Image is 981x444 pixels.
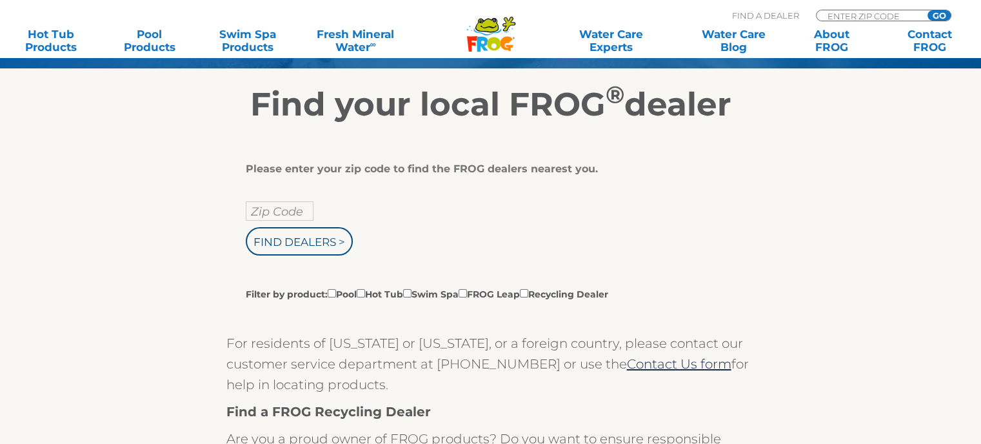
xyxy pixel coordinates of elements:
[403,289,411,298] input: Filter by product:PoolHot TubSwim SpaFROG LeapRecycling Dealer
[459,289,467,298] input: Filter by product:PoolHot TubSwim SpaFROG LeapRecycling Dealer
[826,10,913,21] input: Zip Code Form
[357,289,365,298] input: Filter by product:PoolHot TubSwim SpaFROG LeapRecycling Dealer
[520,289,528,298] input: Filter by product:PoolHot TubSwim SpaFROG LeapRecycling Dealer
[246,163,726,176] div: Please enter your zip code to find the FROG dealers nearest you.
[13,28,89,54] a: Hot TubProducts
[927,10,951,21] input: GO
[226,333,755,395] p: For residents of [US_STATE] or [US_STATE], or a foreign country, please contact our customer serv...
[793,28,869,54] a: AboutFROG
[892,28,968,54] a: ContactFROG
[606,80,624,109] sup: ®
[226,404,431,419] strong: Find a FROG Recycling Dealer
[328,289,336,298] input: Filter by product:PoolHot TubSwim SpaFROG LeapRecycling Dealer
[370,39,375,49] sup: ∞
[246,227,353,256] input: Find Dealers >
[246,287,608,301] label: Filter by product: Pool Hot Tub Swim Spa FROG Leap Recycling Dealer
[308,28,403,54] a: Fresh MineralWater∞
[111,28,187,54] a: PoolProducts
[94,85,887,124] h2: Find your local FROG dealer
[627,356,731,372] a: Contact Us form
[210,28,286,54] a: Swim SpaProducts
[695,28,771,54] a: Water CareBlog
[732,10,799,21] p: Find A Dealer
[549,28,673,54] a: Water CareExperts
